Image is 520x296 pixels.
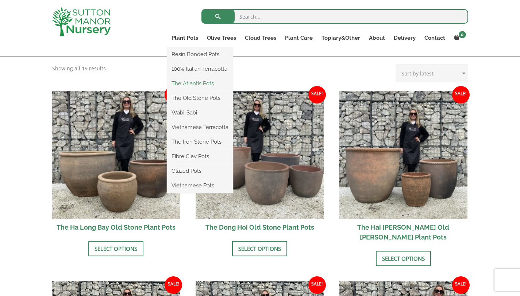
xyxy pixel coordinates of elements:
[308,86,326,104] span: Sale!
[52,91,180,219] img: The Ha Long Bay Old Stone Plant Pots
[196,91,324,235] a: Sale! The Dong Hoi Old Stone Plant Pots
[450,33,468,43] a: 0
[167,78,233,89] a: The Atlantis Pots
[167,93,233,104] a: The Old Stone Pots
[317,33,365,43] a: Topiary&Other
[167,136,233,147] a: The Iron Stone Pots
[201,9,468,24] input: Search...
[281,33,317,43] a: Plant Care
[167,151,233,162] a: Fibre Clay Pots
[167,180,233,191] a: Vietnamese Pots
[167,63,233,74] a: 100% Italian Terracotta
[196,91,324,219] img: The Dong Hoi Old Stone Plant Pots
[203,33,240,43] a: Olive Trees
[167,107,233,118] a: Wabi-Sabi
[52,7,111,36] img: logo
[167,122,233,133] a: Vietnamese Terracotta
[52,64,106,73] p: Showing all 19 results
[167,49,233,60] a: Resin Bonded Pots
[308,276,326,294] span: Sale!
[167,33,203,43] a: Plant Pots
[452,86,470,104] span: Sale!
[167,165,233,176] a: Glazed Pots
[165,86,182,104] span: Sale!
[339,91,467,245] a: Sale! The Hai [PERSON_NAME] Old [PERSON_NAME] Plant Pots
[365,33,389,43] a: About
[88,241,143,256] a: Select options for “The Ha Long Bay Old Stone Plant Pots”
[396,64,468,82] select: Shop order
[452,276,470,294] span: Sale!
[339,91,467,219] img: The Hai Phong Old Stone Plant Pots
[420,33,450,43] a: Contact
[389,33,420,43] a: Delivery
[339,219,467,245] h2: The Hai [PERSON_NAME] Old [PERSON_NAME] Plant Pots
[459,31,466,38] span: 0
[196,219,324,235] h2: The Dong Hoi Old Stone Plant Pots
[232,241,287,256] a: Select options for “The Dong Hoi Old Stone Plant Pots”
[52,91,180,235] a: Sale! The Ha Long Bay Old Stone Plant Pots
[165,276,182,294] span: Sale!
[52,219,180,235] h2: The Ha Long Bay Old Stone Plant Pots
[240,33,281,43] a: Cloud Trees
[376,251,431,266] a: Select options for “The Hai Phong Old Stone Plant Pots”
